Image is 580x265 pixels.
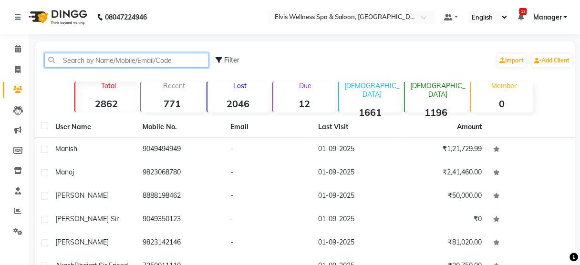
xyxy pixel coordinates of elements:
span: Manager [533,12,562,22]
td: 01-09-2025 [312,162,400,185]
strong: 2862 [75,98,137,110]
img: logo [24,4,90,31]
th: Mobile No. [137,116,225,138]
strong: 1196 [405,106,467,118]
span: Manoj [55,168,74,176]
span: Filter [225,56,240,64]
span: Manish [55,144,77,153]
td: 8888198462 [137,185,225,208]
td: 9823142146 [137,232,225,255]
td: ₹81,020.00 [400,232,488,255]
th: Amount [451,116,487,138]
span: [PERSON_NAME] [55,191,109,200]
b: 08047224946 [105,4,147,31]
strong: 12 [273,98,335,110]
td: - [225,232,312,255]
input: Search by Name/Mobile/Email/Code [44,53,209,68]
th: Last Visit [312,116,400,138]
a: Add Client [532,54,572,67]
a: 12 [518,13,524,21]
a: Import [497,54,527,67]
td: - [225,162,312,185]
strong: 2046 [207,98,269,110]
p: Recent [145,82,203,90]
td: ₹50,000.00 [400,185,488,208]
td: - [225,185,312,208]
td: 01-09-2025 [312,138,400,162]
p: Total [79,82,137,90]
td: 9049350123 [137,208,225,232]
td: ₹0 [400,208,488,232]
strong: 0 [471,98,533,110]
td: 9823068780 [137,162,225,185]
p: [DEMOGRAPHIC_DATA] [343,82,401,99]
span: [PERSON_NAME] [55,238,109,246]
td: - [225,208,312,232]
td: ₹2,41,460.00 [400,162,488,185]
span: 12 [519,8,527,15]
td: ₹1,21,729.99 [400,138,488,162]
td: - [225,138,312,162]
strong: 771 [141,98,203,110]
span: [PERSON_NAME] Sir [55,214,119,223]
th: Email [225,116,312,138]
td: 01-09-2025 [312,185,400,208]
p: Lost [211,82,269,90]
p: Due [275,82,335,90]
p: [DEMOGRAPHIC_DATA] [409,82,467,99]
strong: 1661 [339,106,401,118]
th: User Name [50,116,137,138]
p: Member [475,82,533,90]
td: 01-09-2025 [312,232,400,255]
td: 9049494949 [137,138,225,162]
td: 01-09-2025 [312,208,400,232]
